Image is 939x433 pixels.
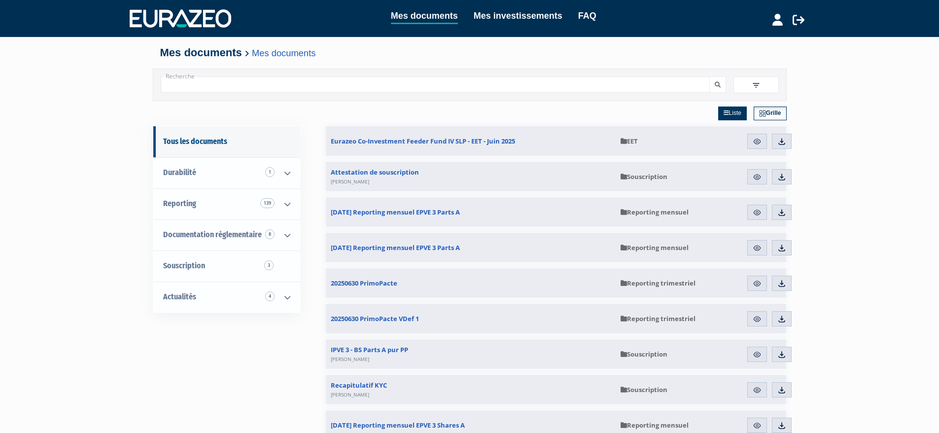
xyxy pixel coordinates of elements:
[777,244,786,253] img: download.svg
[718,107,747,120] a: Liste
[331,168,419,185] span: Attestation de souscription
[331,243,460,252] span: [DATE] Reporting mensuel EPVE 3 Parts A
[331,314,419,323] span: 20250630 PrimoPacte VDef 1
[331,356,369,362] span: [PERSON_NAME]
[326,375,616,404] a: Recapitulatif KYC[PERSON_NAME]
[265,229,275,239] span: 8
[265,167,275,177] span: 1
[474,9,562,23] a: Mes investissements
[621,172,667,181] span: Souscription
[161,76,710,93] input: Recherche
[753,315,762,324] img: eye.svg
[621,385,667,394] span: Souscription
[326,304,616,333] a: 20250630 PrimoPacte VDef 1
[621,208,689,216] span: Reporting mensuel
[326,233,616,262] a: [DATE] Reporting mensuel EPVE 3 Parts A
[260,198,275,208] span: 139
[777,208,786,217] img: download.svg
[163,261,205,270] span: Souscription
[331,391,369,398] span: [PERSON_NAME]
[153,126,300,157] a: Tous les documents
[777,421,786,430] img: download.svg
[252,48,315,58] a: Mes documents
[153,157,300,188] a: Durabilité 1
[621,137,638,145] span: EET
[130,9,231,27] img: 1732889491-logotype_eurazeo_blanc_rvb.png
[331,345,408,363] span: IPVE 3 - BS Parts A pur PP
[326,162,616,191] a: Attestation de souscription[PERSON_NAME]
[621,350,667,359] span: Souscription
[753,350,762,359] img: eye.svg
[752,81,761,90] img: filter.svg
[391,9,458,24] a: Mes documents
[326,126,616,156] a: Eurazeo Co-Investment Feeder Fund IV SLP - EET - Juin 2025
[753,421,762,430] img: eye.svg
[753,173,762,181] img: eye.svg
[777,386,786,395] img: download.svg
[621,421,689,430] span: Reporting mensuel
[326,268,616,298] a: 20250630 PrimoPacte
[331,279,397,288] span: 20250630 PrimoPacte
[777,137,786,146] img: download.svg
[331,421,465,430] span: [DATE] Reporting mensuel EPVE 3 Shares A
[163,292,196,301] span: Actualités
[331,208,460,216] span: [DATE] Reporting mensuel EPVE 3 Parts A
[753,137,762,146] img: eye.svg
[163,230,262,239] span: Documentation règlementaire
[326,339,616,369] a: IPVE 3 - BS Parts A pur PP[PERSON_NAME]
[160,47,779,59] h4: Mes documents
[578,9,596,23] a: FAQ
[331,381,387,398] span: Recapitulatif KYC
[265,291,275,301] span: 4
[753,244,762,253] img: eye.svg
[326,197,616,227] a: [DATE] Reporting mensuel EPVE 3 Parts A
[621,279,696,288] span: Reporting trimestriel
[264,260,274,270] span: 3
[163,199,196,208] span: Reporting
[621,314,696,323] span: Reporting trimestriel
[754,107,787,120] a: Grille
[153,251,300,282] a: Souscription3
[153,188,300,219] a: Reporting 139
[777,315,786,324] img: download.svg
[331,178,369,185] span: [PERSON_NAME]
[777,173,786,181] img: download.svg
[331,137,515,145] span: Eurazeo Co-Investment Feeder Fund IV SLP - EET - Juin 2025
[153,282,300,313] a: Actualités 4
[777,279,786,288] img: download.svg
[163,168,196,177] span: Durabilité
[777,350,786,359] img: download.svg
[753,208,762,217] img: eye.svg
[759,110,766,117] img: grid.svg
[753,279,762,288] img: eye.svg
[753,386,762,395] img: eye.svg
[621,243,689,252] span: Reporting mensuel
[153,219,300,251] a: Documentation règlementaire 8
